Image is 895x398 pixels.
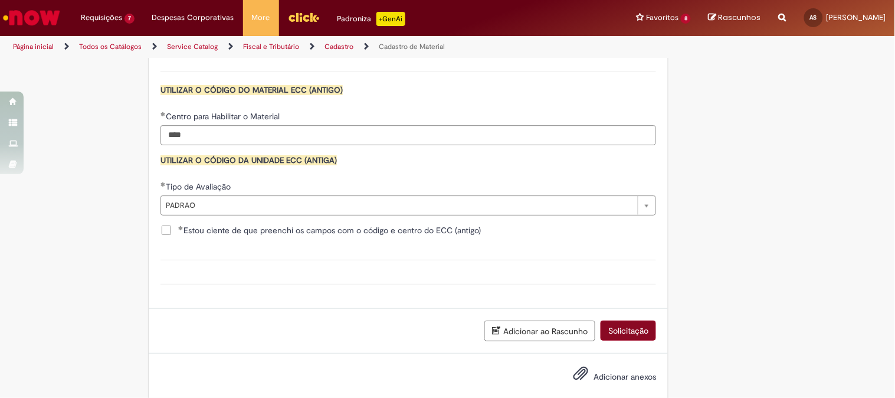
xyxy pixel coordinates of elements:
[178,224,481,236] span: Estou ciente de que preenchi os campos com o código e centro do ECC (antigo)
[376,12,405,26] p: +GenAi
[601,321,656,341] button: Solicitação
[810,14,817,21] span: AS
[160,155,337,165] span: UTILIZAR O CÓDIGO DA UNIDADE ECC (ANTIGA)
[570,363,591,390] button: Adicionar anexos
[9,36,588,58] ul: Trilhas de página
[166,111,282,122] span: Centro para Habilitar o Material
[160,182,166,187] span: Obrigatório Preenchido
[681,14,691,24] span: 8
[484,321,595,341] button: Adicionar ao Rascunho
[160,85,343,95] span: UTILIZAR O CÓDIGO DO MATERIAL ECC (ANTIGO)
[81,12,122,24] span: Requisições
[379,42,445,51] a: Cadastro de Material
[13,42,54,51] a: Página inicial
[594,371,656,382] span: Adicionar anexos
[124,14,135,24] span: 7
[166,196,632,215] span: PADRAO
[646,12,678,24] span: Favoritos
[324,42,353,51] a: Cadastro
[709,12,761,24] a: Rascunhos
[719,12,761,23] span: Rascunhos
[178,226,183,230] span: Obrigatório Preenchido
[167,42,218,51] a: Service Catalog
[288,8,320,26] img: click_logo_yellow_360x200.png
[166,181,233,192] span: Tipo de Avaliação
[152,12,234,24] span: Despesas Corporativas
[827,12,886,22] span: [PERSON_NAME]
[337,12,405,26] div: Padroniza
[243,42,299,51] a: Fiscal e Tributário
[252,12,270,24] span: More
[1,6,62,30] img: ServiceNow
[160,125,656,145] input: Centro para Habilitar o Material
[79,42,142,51] a: Todos os Catálogos
[160,112,166,116] span: Obrigatório Preenchido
